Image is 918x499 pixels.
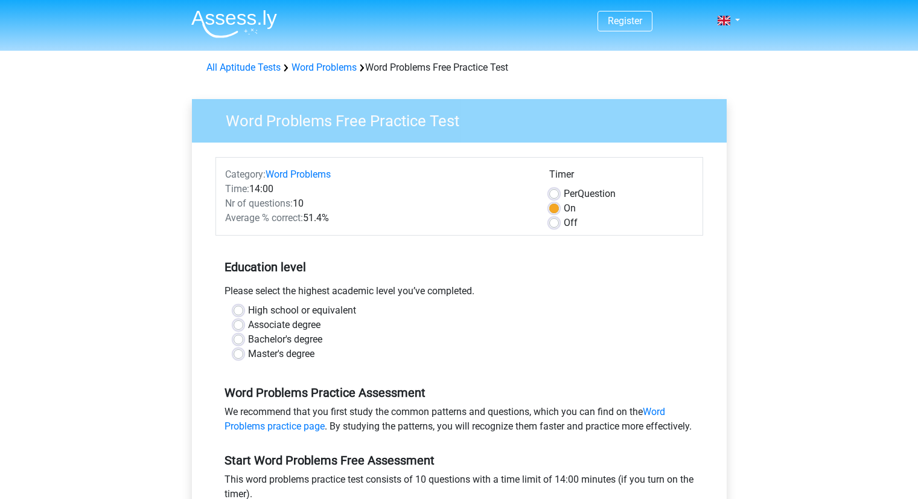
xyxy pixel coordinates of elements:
div: 10 [216,196,540,211]
a: Register [608,15,642,27]
a: Word Problems [266,169,331,180]
div: We recommend that you first study the common patterns and questions, which you can find on the . ... [215,405,703,439]
label: Master's degree [248,347,314,361]
span: Time: [225,183,249,195]
div: Timer [549,167,693,187]
div: Please select the highest academic level you’ve completed. [215,284,703,303]
h5: Education level [225,255,694,279]
div: Word Problems Free Practice Test [202,60,717,75]
label: Off [564,216,578,230]
label: High school or equivalent [248,303,356,318]
span: Nr of questions: [225,198,293,209]
label: On [564,201,576,216]
a: Word Problems [292,62,357,73]
label: Associate degree [248,318,320,332]
a: All Aptitude Tests [206,62,281,73]
span: Per [564,188,578,199]
h3: Word Problems Free Practice Test [211,107,718,130]
span: Category: [225,169,266,180]
h5: Word Problems Practice Assessment [225,385,694,400]
span: Average % correct: [225,212,303,224]
div: 51.4% [216,211,540,225]
h5: Start Word Problems Free Assessment [225,453,694,468]
label: Bachelor's degree [248,332,322,347]
img: Assessly [191,10,277,38]
label: Question [564,187,616,201]
div: 14:00 [216,182,540,196]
